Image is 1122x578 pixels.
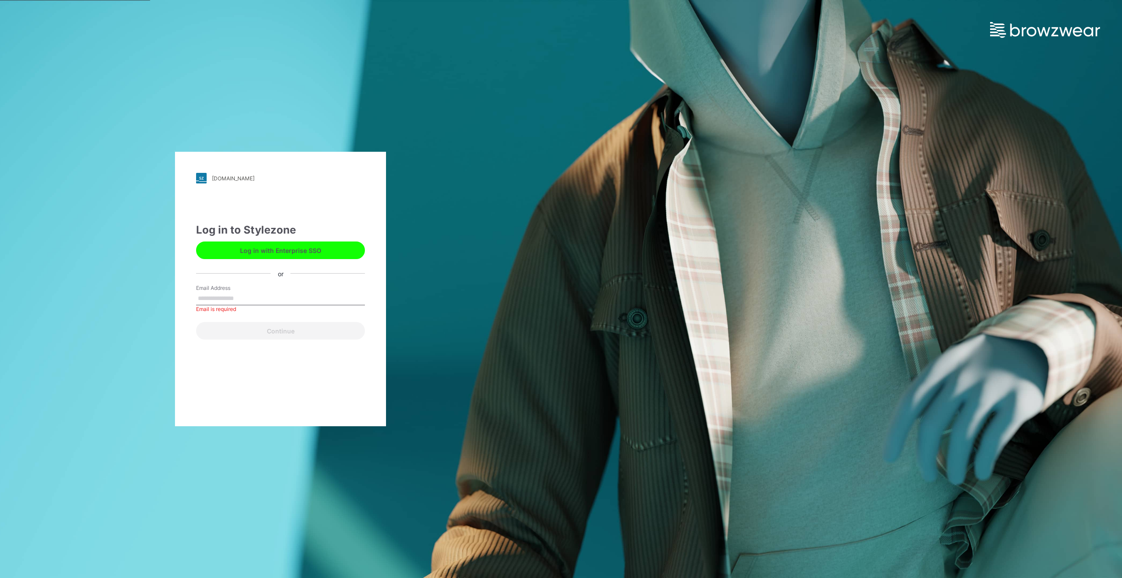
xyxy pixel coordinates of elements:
[196,284,258,292] label: Email Address
[271,269,291,278] div: or
[196,241,365,259] button: Log in with Enterprise SSO
[196,222,365,238] div: Log in to Stylezone
[196,173,365,183] a: [DOMAIN_NAME]
[212,175,255,182] div: [DOMAIN_NAME]
[990,22,1100,38] img: browzwear-logo.e42bd6dac1945053ebaf764b6aa21510.svg
[196,173,207,183] img: stylezone-logo.562084cfcfab977791bfbf7441f1a819.svg
[196,305,365,313] div: Email is required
